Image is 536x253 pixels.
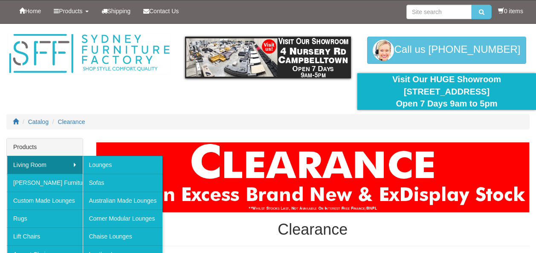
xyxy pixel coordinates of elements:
[47,0,95,22] a: Products
[58,118,85,125] a: Clearance
[6,32,172,75] img: Sydney Furniture Factory
[83,227,163,245] a: Chaise Lounges
[149,8,179,14] span: Contact Us
[13,0,47,22] a: Home
[7,138,83,156] div: Products
[364,73,530,110] div: Visit Our HUGE Showroom [STREET_ADDRESS] Open 7 Days 9am to 5pm
[59,8,82,14] span: Products
[28,118,49,125] a: Catalog
[7,210,83,227] a: Rugs
[107,8,131,14] span: Shipping
[7,192,83,210] a: Custom Made Lounges
[83,210,163,227] a: Corner Modular Lounges
[406,5,472,19] input: Site search
[95,0,137,22] a: Shipping
[185,37,351,78] img: showroom.gif
[7,227,83,245] a: Lift Chairs
[7,156,83,174] a: Living Room
[83,192,163,210] a: Australian Made Lounges
[498,7,523,15] li: 0 items
[7,174,83,192] a: [PERSON_NAME] Furniture
[83,156,163,174] a: Lounges
[96,142,530,213] img: Clearance
[83,174,163,192] a: Sofas
[25,8,41,14] span: Home
[137,0,185,22] a: Contact Us
[96,221,530,238] h1: Clearance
